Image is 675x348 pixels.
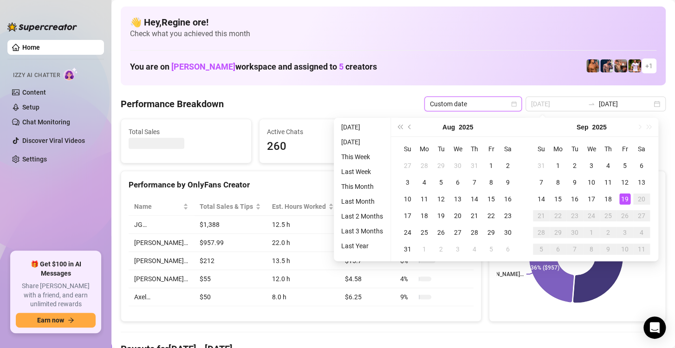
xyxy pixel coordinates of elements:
span: Custom date [430,97,516,111]
td: 2025-08-23 [500,207,516,224]
td: 2025-08-19 [433,207,449,224]
div: 25 [603,210,614,221]
th: Sa [633,141,650,157]
span: Izzy AI Chatter [13,71,60,80]
span: Share [PERSON_NAME] with a friend, and earn unlimited rewards [16,282,96,309]
span: Name [134,201,181,212]
a: Content [22,89,46,96]
div: 29 [486,227,497,238]
td: 2025-09-06 [500,241,516,258]
div: Open Intercom Messenger [643,316,666,339]
div: 7 [536,177,547,188]
td: JG… [129,216,194,234]
span: Check what you achieved this month [130,29,656,39]
button: Choose a month [442,118,455,136]
div: 28 [419,160,430,171]
td: 2025-09-27 [633,207,650,224]
th: Su [533,141,550,157]
td: 2025-08-03 [399,174,416,191]
div: 15 [552,193,564,205]
div: 27 [636,210,647,221]
td: 2025-09-05 [483,241,500,258]
li: Last 2 Months [337,211,387,222]
button: Choose a year [592,118,606,136]
th: We [449,141,466,157]
div: 26 [619,210,630,221]
td: 2025-09-07 [533,174,550,191]
div: 1 [419,244,430,255]
td: 2025-09-04 [466,241,483,258]
span: swap-right [588,100,595,108]
th: Th [600,141,617,157]
div: 15 [486,193,497,205]
div: 14 [469,193,480,205]
td: 2025-09-04 [600,157,617,174]
td: 2025-08-17 [399,207,416,224]
div: 30 [452,160,463,171]
td: 2025-08-05 [433,174,449,191]
li: [DATE] [337,136,387,148]
div: 6 [452,177,463,188]
div: 28 [469,227,480,238]
td: 2025-09-23 [566,207,583,224]
div: 12 [435,193,447,205]
span: Active Chats [267,127,382,137]
td: 2025-09-21 [533,207,550,224]
div: 10 [619,244,630,255]
div: 19 [435,210,447,221]
td: 2025-10-11 [633,241,650,258]
td: [PERSON_NAME]… [129,252,194,270]
div: 4 [469,244,480,255]
div: 8 [586,244,597,255]
div: 14 [536,193,547,205]
th: Th [466,141,483,157]
div: 6 [502,244,513,255]
div: 24 [586,210,597,221]
div: 11 [636,244,647,255]
div: 3 [586,160,597,171]
a: Setup [22,103,39,111]
td: 12.5 h [266,216,339,234]
td: 2025-10-06 [550,241,566,258]
td: 8.0 h [266,288,339,306]
td: $1,388 [194,216,266,234]
div: 19 [619,193,630,205]
div: 5 [536,244,547,255]
h4: 👋 Hey, Regine ore ! [130,16,656,29]
td: Axel… [129,288,194,306]
td: 2025-09-01 [550,157,566,174]
div: 4 [636,227,647,238]
td: 2025-08-18 [416,207,433,224]
td: $212 [194,252,266,270]
td: 2025-10-09 [600,241,617,258]
button: Previous month (PageUp) [405,118,415,136]
td: 2025-09-03 [449,241,466,258]
td: 2025-10-05 [533,241,550,258]
td: 2025-08-07 [466,174,483,191]
td: 2025-08-20 [449,207,466,224]
td: $55 [194,270,266,288]
span: Total Sales & Tips [200,201,253,212]
td: 22.0 h [266,234,339,252]
div: 1 [552,160,564,171]
div: 17 [402,210,413,221]
td: 2025-08-04 [416,174,433,191]
div: 29 [552,227,564,238]
div: 1 [586,227,597,238]
div: 4 [419,177,430,188]
span: [PERSON_NAME] [171,62,235,71]
td: 2025-08-28 [466,224,483,241]
td: 2025-09-05 [617,157,633,174]
div: 4 [603,160,614,171]
th: Sa [500,141,516,157]
td: 2025-08-29 [483,224,500,241]
div: 9 [502,177,513,188]
img: logo-BBDzfeDw.svg [7,22,77,32]
div: 18 [419,210,430,221]
span: arrow-right [68,317,74,323]
div: 8 [552,177,564,188]
img: Hector [628,59,641,72]
div: 9 [603,244,614,255]
input: End date [599,99,652,109]
td: 2025-08-27 [449,224,466,241]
